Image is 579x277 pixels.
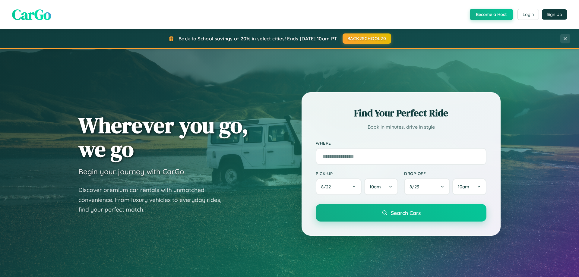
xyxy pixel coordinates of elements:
p: Book in minutes, drive in style [316,123,486,131]
button: Sign Up [542,9,567,20]
p: Discover premium car rentals with unmatched convenience. From luxury vehicles to everyday rides, ... [78,185,229,215]
button: 10am [452,178,486,195]
h2: Find Your Perfect Ride [316,106,486,120]
button: Become a Host [470,9,513,20]
button: 10am [364,178,398,195]
span: 8 / 23 [410,184,422,190]
label: Pick-up [316,171,398,176]
button: Search Cars [316,204,486,222]
span: Back to School savings of 20% in select cities! Ends [DATE] 10am PT. [179,36,338,42]
button: 8/22 [316,178,362,195]
span: 8 / 22 [321,184,334,190]
h3: Begin your journey with CarGo [78,167,184,176]
h1: Wherever you go, we go [78,113,248,161]
span: CarGo [12,5,51,24]
span: 10am [369,184,381,190]
button: 8/23 [404,178,450,195]
span: 10am [458,184,469,190]
span: Search Cars [391,209,421,216]
button: BACK2SCHOOL20 [343,33,391,44]
label: Where [316,140,486,146]
label: Drop-off [404,171,486,176]
button: Login [517,9,539,20]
